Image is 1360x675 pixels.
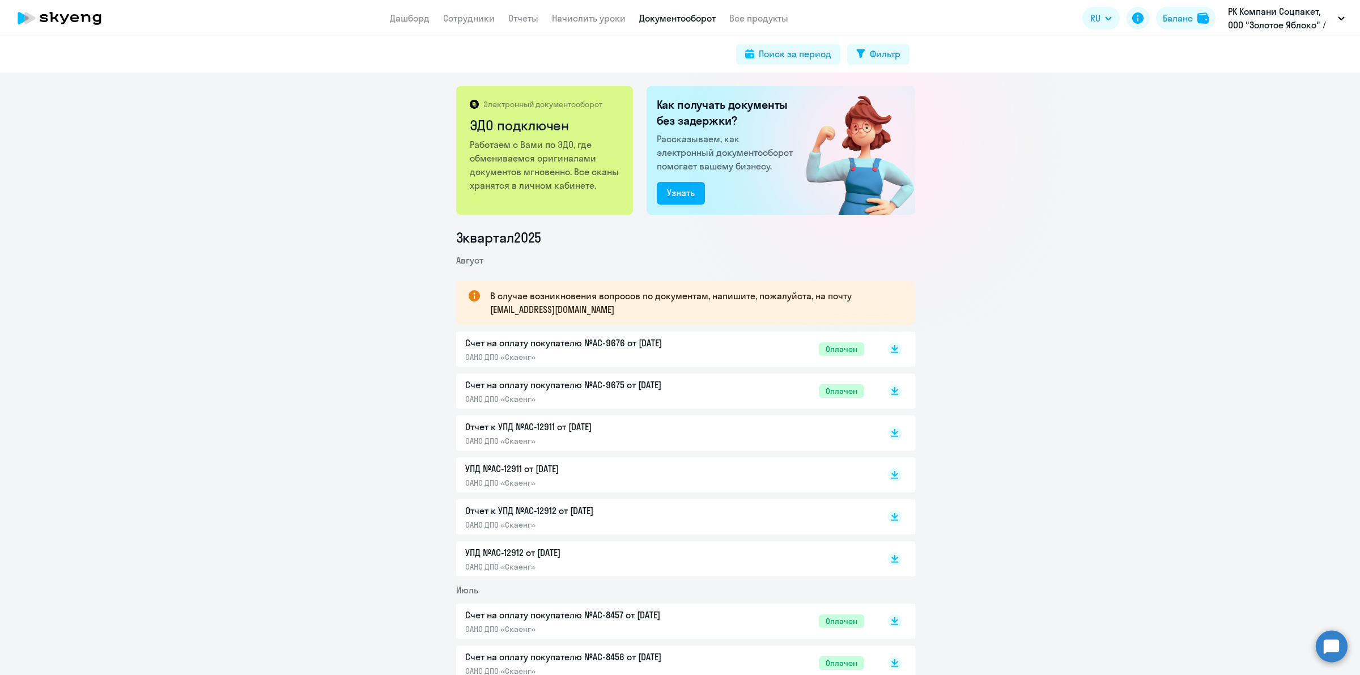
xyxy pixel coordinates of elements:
[1228,5,1333,32] p: РК Компани Соцпакет, ООО "Золотое Яблоко" / Золотое яблоко (Gold Apple)
[870,47,900,61] div: Фильтр
[456,254,483,266] span: Август
[508,12,538,24] a: Отчеты
[667,186,695,199] div: Узнать
[1090,11,1100,25] span: RU
[465,420,864,446] a: Отчет к УПД №AC-12911 от [DATE]ОАНО ДПО «Скаенг»
[465,436,703,446] p: ОАНО ДПО «Скаенг»
[788,86,915,215] img: connected
[819,384,864,398] span: Оплачен
[465,462,864,488] a: УПД №AC-12911 от [DATE]ОАНО ДПО «Скаенг»
[465,546,864,572] a: УПД №AC-12912 от [DATE]ОАНО ДПО «Скаенг»
[465,562,703,572] p: ОАНО ДПО «Скаенг»
[390,12,430,24] a: Дашборд
[847,44,909,65] button: Фильтр
[465,394,703,404] p: ОАНО ДПО «Скаенг»
[465,336,703,350] p: Счет на оплату покупателю №AC-9676 от [DATE]
[490,289,895,316] p: В случае возникновения вопросов по документам, напишите, пожалуйста, на почту [EMAIL_ADDRESS][DOM...
[759,47,831,61] div: Поиск за период
[465,608,703,622] p: Счет на оплату покупателю №AC-8457 от [DATE]
[819,342,864,356] span: Оплачен
[465,478,703,488] p: ОАНО ДПО «Скаенг»
[465,420,703,434] p: Отчет к УПД №AC-12911 от [DATE]
[819,656,864,670] span: Оплачен
[657,97,797,129] h2: Как получать документы без задержки?
[1222,5,1350,32] button: РК Компани Соцпакет, ООО "Золотое Яблоко" / Золотое яблоко (Gold Apple)
[483,99,602,109] p: Электронный документооборот
[465,336,864,362] a: Счет на оплату покупателю №AC-9676 от [DATE]ОАНО ДПО «Скаенг»Оплачен
[819,614,864,628] span: Оплачен
[657,132,797,173] p: Рассказываем, как электронный документооборот помогает вашему бизнесу.
[470,116,621,134] h2: ЭДО подключен
[465,352,703,362] p: ОАНО ДПО «Скаенг»
[1082,7,1120,29] button: RU
[465,378,864,404] a: Счет на оплату покупателю №AC-9675 от [DATE]ОАНО ДПО «Скаенг»Оплачен
[639,12,716,24] a: Документооборот
[736,44,840,65] button: Поиск за период
[465,504,864,530] a: Отчет к УПД №AC-12912 от [DATE]ОАНО ДПО «Скаенг»
[465,608,864,634] a: Счет на оплату покупателю №AC-8457 от [DATE]ОАНО ДПО «Скаенг»Оплачен
[465,650,703,664] p: Счет на оплату покупателю №AC-8456 от [DATE]
[1197,12,1209,24] img: balance
[729,12,788,24] a: Все продукты
[465,520,703,530] p: ОАНО ДПО «Скаенг»
[465,546,703,559] p: УПД №AC-12912 от [DATE]
[552,12,626,24] a: Начислить уроки
[465,624,703,634] p: ОАНО ДПО «Скаенг»
[465,462,703,476] p: УПД №AC-12911 от [DATE]
[1156,7,1215,29] button: Балансbalance
[470,138,621,192] p: Работаем с Вами по ЭДО, где обмениваемся оригиналами документов мгновенно. Все сканы хранятся в л...
[657,182,705,205] button: Узнать
[465,378,703,392] p: Счет на оплату покупателю №AC-9675 от [DATE]
[456,584,478,596] span: Июль
[443,12,495,24] a: Сотрудники
[456,228,915,247] li: 3 квартал 2025
[1163,11,1193,25] div: Баланс
[465,504,703,517] p: Отчет к УПД №AC-12912 от [DATE]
